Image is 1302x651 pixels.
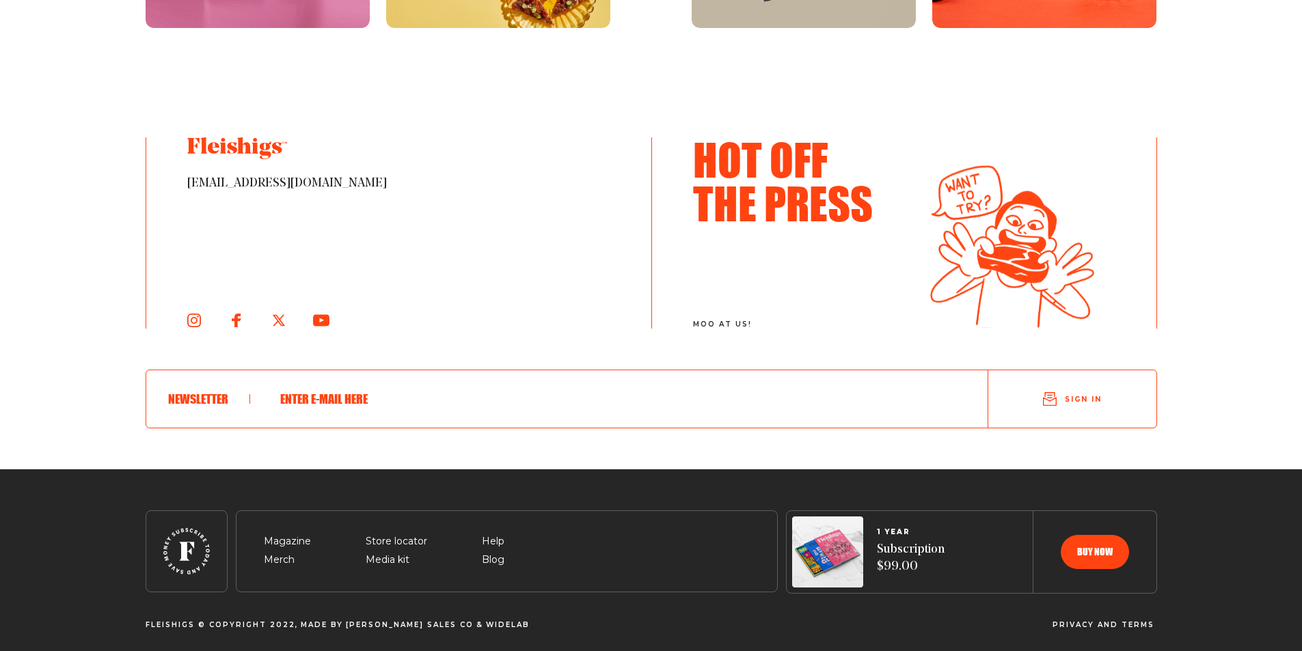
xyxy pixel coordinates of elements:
[146,621,295,629] span: Fleishigs © Copyright 2022
[366,535,427,547] a: Store locator
[366,552,409,568] span: Media kit
[264,535,311,547] a: Magazine
[1061,535,1129,569] button: Buy now
[168,391,250,406] h6: Newsletter
[877,528,945,536] span: 1 YEAR
[264,553,295,566] a: Merch
[482,552,504,568] span: Blog
[366,534,427,550] span: Store locator
[301,621,343,629] span: Made By
[988,376,1156,422] button: Sign in
[693,320,899,329] span: moo at us!
[486,620,530,629] a: Widelab
[346,621,474,629] span: [PERSON_NAME] Sales CO
[295,621,298,629] span: ,
[346,620,474,629] a: [PERSON_NAME] Sales CO
[693,137,891,225] h3: Hot Off The Press
[264,552,295,568] span: Merch
[877,542,945,575] span: Subscription $99.00
[1053,621,1154,628] a: Privacy and terms
[792,516,863,587] img: Magazines image
[482,553,504,566] a: Blog
[1053,621,1154,629] span: Privacy and terms
[482,535,504,547] a: Help
[476,621,483,629] span: &
[486,621,530,629] span: Widelab
[272,381,944,417] input: Enter e-mail here
[482,534,504,550] span: Help
[187,176,610,192] span: [EMAIL_ADDRESS][DOMAIN_NAME]
[264,534,311,550] span: Magazine
[366,553,409,566] a: Media kit
[1077,547,1113,557] span: Buy now
[1065,394,1102,404] span: Sign in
